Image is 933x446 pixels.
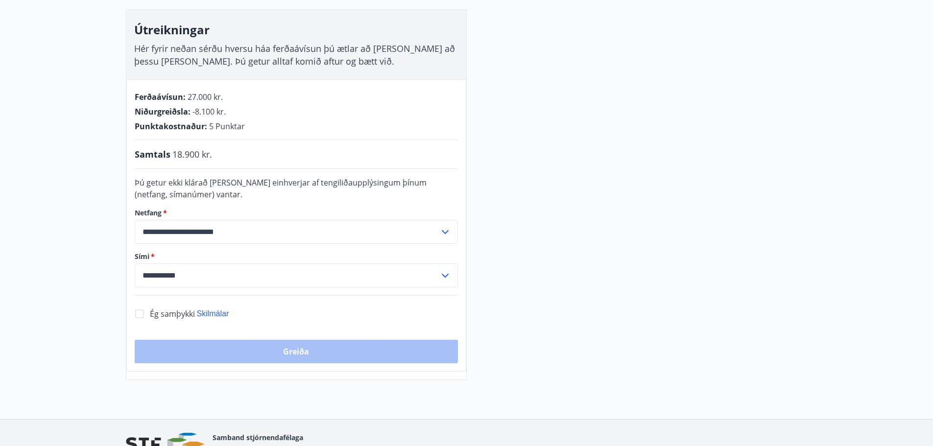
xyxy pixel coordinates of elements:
[150,308,195,319] span: Ég samþykki
[209,121,245,132] span: 5 Punktar
[135,148,170,161] span: Samtals
[135,106,191,117] span: Niðurgreiðsla :
[197,308,229,319] button: Skilmálar
[135,92,186,102] span: Ferðaávísun :
[213,433,303,442] span: Samband stjórnendafélaga
[134,22,458,38] h3: Útreikningar
[188,92,223,102] span: 27.000 kr.
[135,121,207,132] span: Punktakostnaður :
[172,148,212,161] span: 18.900 kr.
[134,43,455,67] span: Hér fyrir neðan sérðu hversu háa ferðaávísun þú ætlar að [PERSON_NAME] að þessu [PERSON_NAME]. Þú...
[197,309,229,318] span: Skilmálar
[135,177,427,200] span: Þú getur ekki klárað [PERSON_NAME] einhverjar af tengiliðaupplýsingum þínum (netfang, símanúmer) ...
[192,106,226,117] span: -8.100 kr.
[135,252,458,261] label: Sími
[135,208,458,218] label: Netfang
